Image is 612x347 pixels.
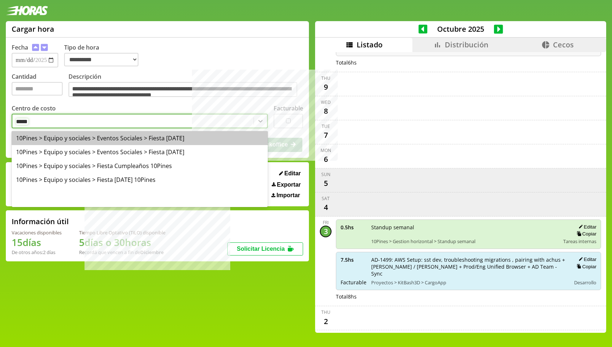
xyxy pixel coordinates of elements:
span: Importar [276,192,300,199]
label: Centro de costo [12,104,56,112]
div: Thu [321,309,330,315]
span: 0.5 hs [341,224,366,231]
span: Exportar [277,182,301,188]
select: Tipo de hora [64,53,138,66]
div: Fri [323,219,329,226]
div: Vacaciones disponibles [12,229,62,236]
div: 5 [320,178,331,189]
div: 10Pines > Equipo y sociales > Fiesta [DATE] 10Pines [12,173,268,187]
span: Standup semanal [371,224,558,231]
div: Mon [321,147,331,153]
span: 7.5 hs [341,256,366,263]
div: Recordá que vencen a fin de [79,249,165,256]
div: 6 [320,153,331,165]
div: Sat [322,195,330,202]
span: Listado [357,40,382,50]
label: Tipo de hora [64,43,144,67]
h1: 15 días [12,236,62,249]
div: 10Pines > Equipo y sociales > Eventos Sociales > Fiesta [DATE] [12,131,268,145]
div: Sun [321,171,330,178]
span: 10Pines > Gestion horizontal > Standup semanal [371,238,558,245]
textarea: Descripción [68,82,297,97]
button: Copiar [574,231,596,237]
button: Editar [576,256,596,262]
button: Exportar [270,181,303,188]
img: logotipo [6,6,48,15]
button: Solicitar Licencia [227,242,303,256]
label: Facturable [274,104,303,112]
div: scrollable content [315,52,606,332]
div: Wed [321,99,331,105]
button: Editar [576,224,596,230]
span: Proyectos > KitBash3D > CargoApp [371,279,566,286]
div: 2 [320,315,331,327]
div: Total 6 hs [336,59,601,66]
div: 3 [320,226,331,237]
input: Cantidad [12,82,63,95]
button: Copiar [574,264,596,270]
div: Tiempo Libre Optativo (TiLO) disponible [79,229,165,236]
span: Distribución [445,40,489,50]
div: Total 8 hs [336,293,601,300]
b: Diciembre [140,249,164,256]
h1: 5 días o 30 horas [79,236,165,249]
button: Editar [277,170,303,177]
h1: Cargar hora [12,24,54,34]
span: Desarrollo [574,279,596,286]
h2: Información útil [12,217,69,226]
div: 4 [320,202,331,213]
span: Octubre 2025 [427,24,494,34]
div: De otros años: 2 días [12,249,62,256]
div: 9 [320,81,331,93]
span: Facturable [341,279,366,286]
label: Fecha [12,43,28,51]
div: 10Pines > Equipo y sociales > Fiesta Cumpleaños 10Pines [12,159,268,173]
div: 7 [320,129,331,141]
label: Cantidad [12,73,68,99]
span: Solicitar Licencia [237,246,285,252]
div: Tue [322,123,330,129]
span: AD-1499: AWS Setup: sst dev, troubleshooting migrations , pairing with achus + [PERSON_NAME] / [P... [371,256,566,277]
label: Descripción [68,73,303,99]
span: Tareas internas [563,238,596,245]
div: Thu [321,75,330,81]
span: Editar [284,170,301,177]
div: 8 [320,105,331,117]
span: Cecos [553,40,574,50]
div: 10Pines > Equipo y sociales > Eventos Sociales > Fiesta [DATE] [12,145,268,159]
